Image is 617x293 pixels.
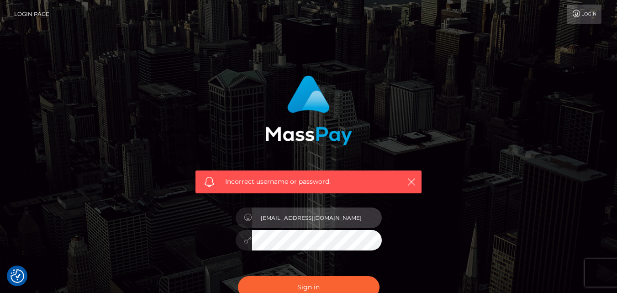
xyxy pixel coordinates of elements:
img: Revisit consent button [11,269,24,283]
button: Consent Preferences [11,269,24,283]
input: Username... [252,208,382,228]
a: Login [567,5,601,24]
a: Login Page [14,5,49,24]
img: MassPay Login [265,75,352,145]
span: Incorrect username or password. [225,177,392,186]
